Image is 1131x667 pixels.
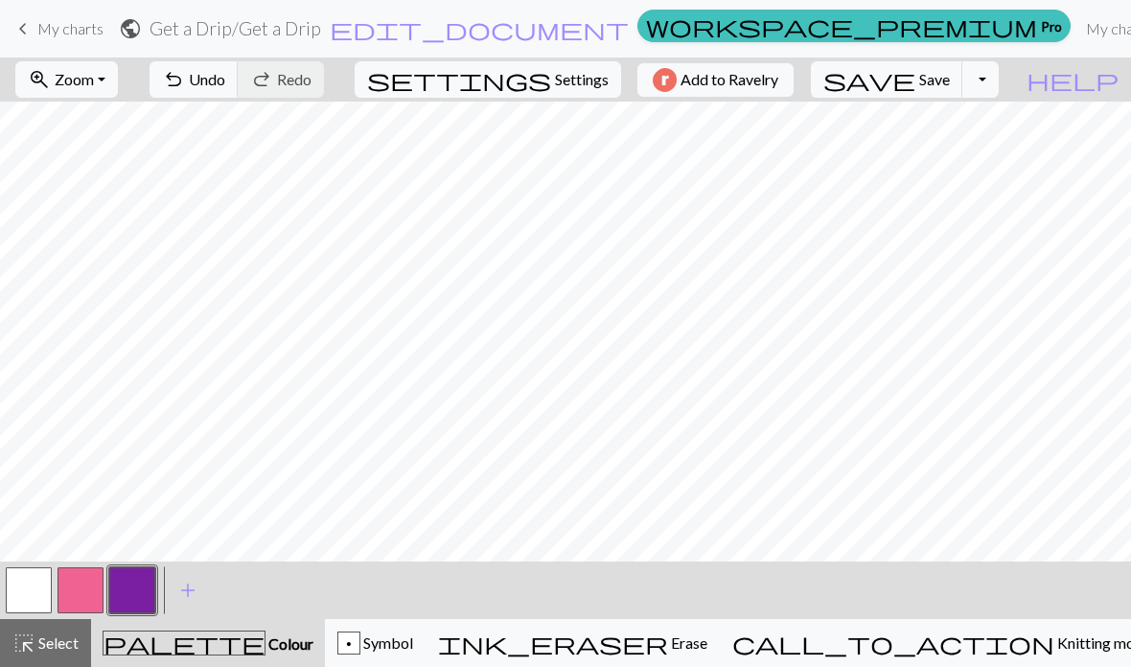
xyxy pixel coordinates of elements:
[919,70,950,88] span: Save
[367,68,551,91] i: Settings
[150,17,321,39] h2: Get a Drip / Get a Drip
[119,15,142,42] span: public
[338,632,359,655] div: p
[104,630,265,656] span: palette
[12,12,104,45] a: My charts
[15,61,118,98] button: Zoom
[150,61,239,98] button: Undo
[555,68,609,91] span: Settings
[162,66,185,93] span: undo
[12,630,35,656] span: highlight_alt
[12,15,35,42] span: keyboard_arrow_left
[823,66,915,93] span: save
[55,70,94,88] span: Zoom
[91,619,325,667] button: Colour
[35,633,79,652] span: Select
[28,66,51,93] span: zoom_in
[330,15,629,42] span: edit_document
[37,19,104,37] span: My charts
[646,12,1037,39] span: workspace_premium
[355,61,621,98] button: SettingsSettings
[438,630,668,656] span: ink_eraser
[732,630,1054,656] span: call_to_action
[668,633,707,652] span: Erase
[176,577,199,604] span: add
[367,66,551,93] span: settings
[189,70,225,88] span: Undo
[653,68,677,92] img: Ravelry
[1027,66,1119,93] span: help
[265,634,313,653] span: Colour
[360,633,413,652] span: Symbol
[325,619,426,667] button: p Symbol
[681,68,778,92] span: Add to Ravelry
[637,63,794,97] button: Add to Ravelry
[811,61,963,98] button: Save
[426,619,720,667] button: Erase
[637,10,1071,42] a: Pro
